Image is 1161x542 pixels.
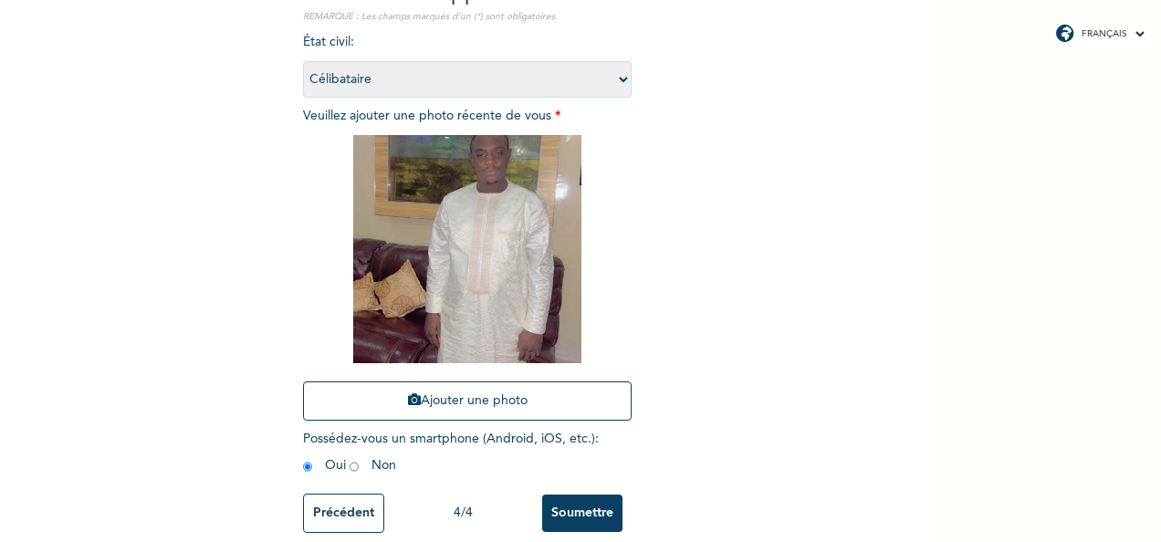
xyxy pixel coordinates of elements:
button: Ajouter une photo [303,381,632,421]
div: 4 / 4 [384,504,542,523]
span: Possédez-vous un smartphone (Android, iOS, etc.) : Oui Non [303,433,599,473]
input: Soumettre [542,495,622,532]
span: Veuillez ajouter une photo récente de vous [303,109,632,430]
p: REMARQUE : Les champs marqués d'un (*) sont obligatoires [303,10,632,24]
img: Crop [353,135,581,363]
input: Précédent [303,494,384,533]
span: État civil : [303,36,632,86]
